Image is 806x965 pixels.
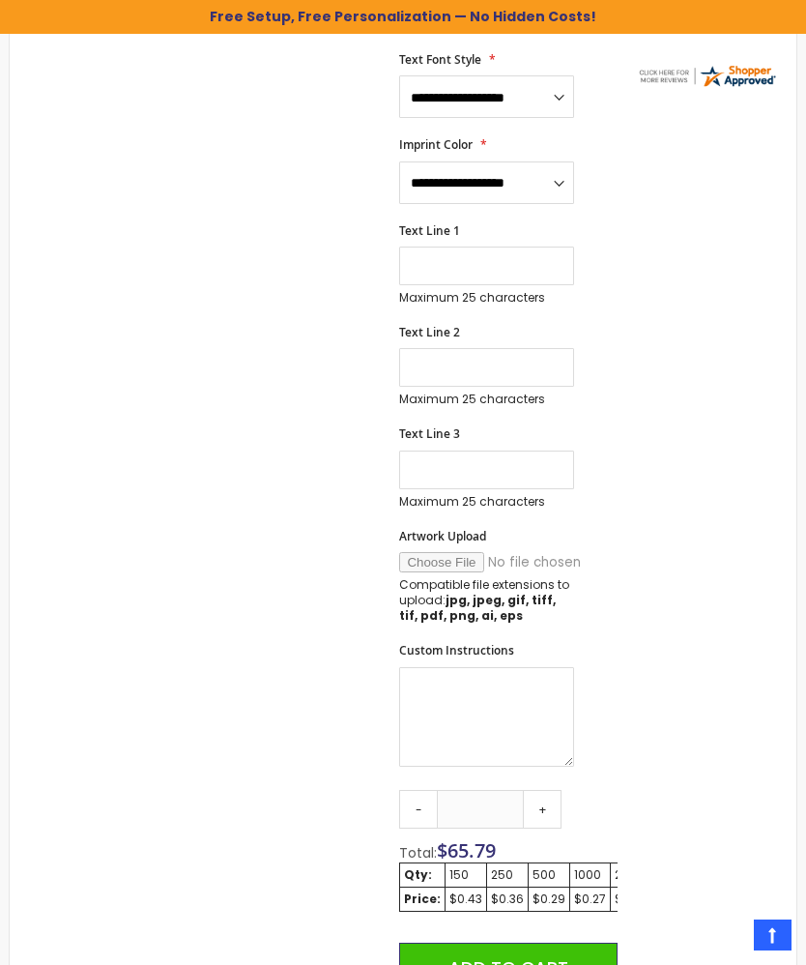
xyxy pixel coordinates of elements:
strong: Price: [404,891,441,907]
div: $0.43 [449,892,482,907]
div: $0.29 [533,892,565,907]
div: $0.25 [615,892,648,907]
span: Text Line 1 [399,222,460,239]
p: Compatible file extensions to upload: [399,577,573,625]
span: Total: [399,843,437,863]
a: - [399,790,438,829]
div: 250 [491,867,524,883]
strong: jpg, jpeg, gif, tiff, tif, pdf, png, ai, eps [399,592,556,624]
p: Maximum 25 characters [399,392,573,407]
p: Maximum 25 characters [399,290,573,306]
div: 1000 [574,867,606,883]
span: Text Line 3 [399,425,460,442]
div: 150 [449,867,482,883]
span: Text Font Style [399,51,481,68]
span: Imprint Color [399,136,473,153]
strong: Qty: [404,866,432,883]
a: Top [754,920,792,950]
a: 4pens.com certificate URL [637,76,777,93]
span: Text Line 2 [399,324,460,340]
img: 4pens.com widget logo [637,63,777,89]
a: + [523,790,561,829]
span: $ [437,837,496,863]
div: 500 [533,867,565,883]
span: 65.79 [447,837,496,863]
p: Maximum 25 characters [399,494,573,510]
span: Artwork Upload [399,528,486,544]
div: $0.27 [574,892,606,907]
span: Custom Instructions [399,642,514,658]
div: $0.36 [491,892,524,907]
div: 2500 [615,867,648,883]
